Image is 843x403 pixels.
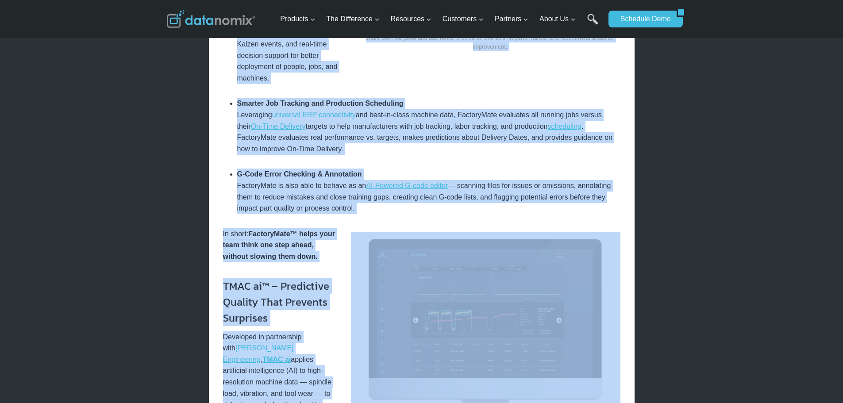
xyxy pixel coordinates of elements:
[587,14,598,34] a: Search
[280,13,315,25] span: Products
[366,182,448,189] a: AI-Powered G-code editor
[391,13,431,25] span: Resources
[495,13,528,25] span: Partners
[262,356,291,363] a: TMAC ai
[223,278,620,326] h3: TMAC ai™ – Predictive Quality That Prevents Surprises
[326,13,380,25] span: The Difference
[608,11,677,27] a: Schedule Demo
[223,230,335,260] strong: FactoryMate™ helps your team think one step ahead, without slowing them down.
[237,170,362,178] strong: G-Code Error Checking & Annotation
[237,169,620,214] li: FactoryMate is also able to behave as an — scanning files for issues or omissions, annotating the...
[223,228,620,262] p: In short:
[223,344,294,363] a: [PERSON_NAME] Engineering
[251,123,306,130] a: On-Time Delivery
[443,13,484,25] span: Customers
[237,98,620,154] li: Leveraging and best-in-class machine data, FactoryMate evaluates all running jobs versus their ta...
[539,13,576,25] span: About Us
[277,5,604,34] nav: Primary Navigation
[167,10,255,28] img: Datanomix
[272,111,356,119] a: universal ERP connectivity
[547,123,581,130] a: scheduling
[237,100,404,107] strong: Smarter Job Tracking and Production Scheduling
